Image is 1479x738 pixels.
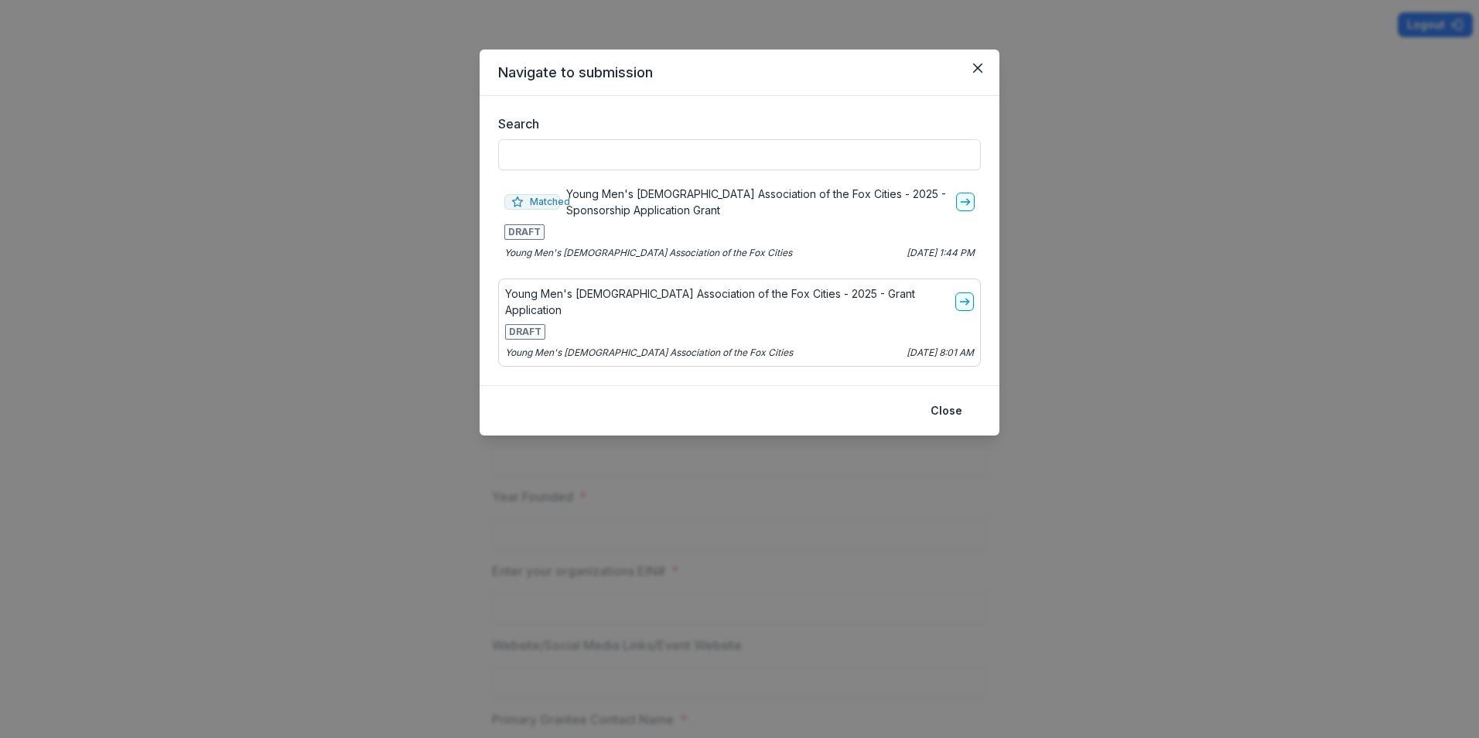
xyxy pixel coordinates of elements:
header: Navigate to submission [480,50,999,96]
label: Search [498,114,972,133]
button: Close [921,398,972,423]
a: go-to [956,193,975,211]
p: [DATE] 1:44 PM [907,246,975,260]
p: Young Men's [DEMOGRAPHIC_DATA] Association of the Fox Cities - 2025 - Sponsorship Application Grant [566,186,950,218]
a: go-to [955,292,974,311]
span: DRAFT [505,324,545,340]
p: [DATE] 8:01 AM [907,346,974,360]
p: Young Men's [DEMOGRAPHIC_DATA] Association of the Fox Cities [504,246,792,260]
p: Young Men's [DEMOGRAPHIC_DATA] Association of the Fox Cities [505,346,793,360]
span: Matched [504,194,560,210]
button: Close [965,56,990,80]
span: DRAFT [504,224,545,240]
p: Young Men's [DEMOGRAPHIC_DATA] Association of the Fox Cities - 2025 - Grant Application [505,285,949,318]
